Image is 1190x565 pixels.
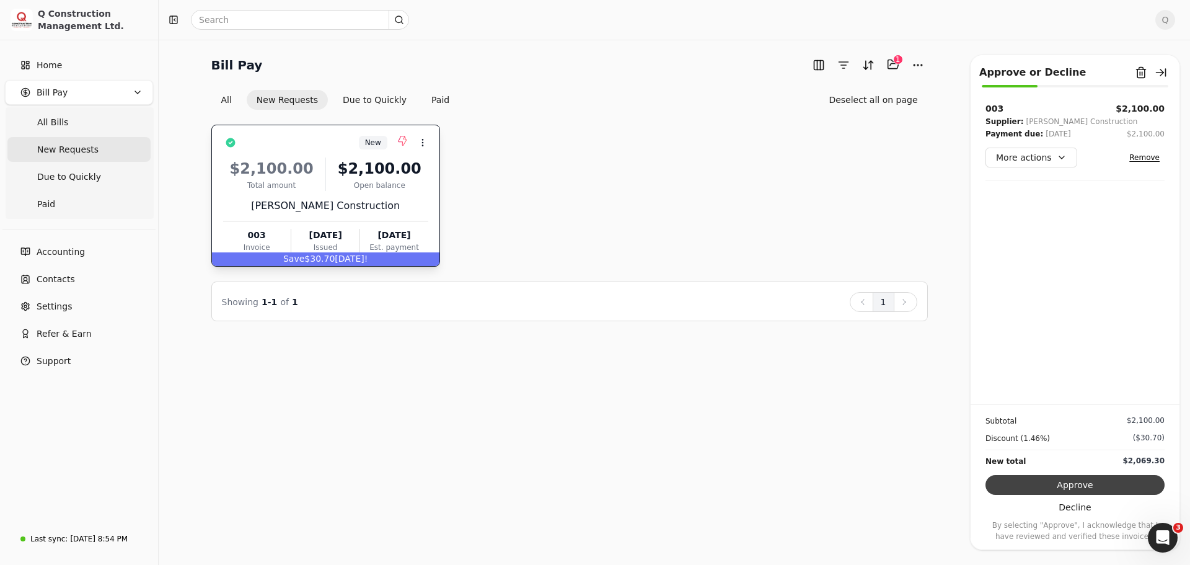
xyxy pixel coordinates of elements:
[1127,128,1165,140] div: $2,100.00
[223,158,320,180] div: $2,100.00
[858,55,878,75] button: Sort
[331,158,428,180] div: $2,100.00
[30,533,68,545] div: Last sync:
[985,148,1077,167] button: More actions
[262,297,277,307] span: 1 - 1
[283,254,304,264] span: Save
[291,242,359,253] div: Issued
[985,520,1165,542] p: By selecting "Approve", I acknowledge that I have reviewed and verified these invoices.
[985,455,1026,468] div: New total
[985,115,1023,128] div: Supplier:
[5,53,153,78] a: Home
[291,229,359,242] div: [DATE]
[5,80,153,105] button: Bill Pay
[211,55,263,75] h2: Bill Pay
[7,192,151,216] a: Paid
[365,137,381,148] span: New
[11,9,33,31] img: 3171ca1f-602b-4dfe-91f0-0ace091e1481.jpeg
[5,349,153,373] button: Support
[223,242,291,253] div: Invoice
[883,55,903,74] button: Batch (1)
[1127,415,1165,426] div: $2,100.00
[1122,455,1165,466] div: $2,069.30
[893,55,903,65] div: 1
[247,90,328,110] button: New Requests
[37,86,68,99] span: Bill Pay
[908,55,928,75] button: More
[280,297,289,307] span: of
[819,90,927,110] button: Deselect all on page
[212,252,439,266] div: $30.70
[211,90,242,110] button: All
[37,246,85,259] span: Accounting
[37,300,72,313] span: Settings
[70,533,128,545] div: [DATE] 8:54 PM
[1148,523,1178,553] iframe: Intercom live chat
[1155,10,1175,30] button: Q
[985,102,1003,115] div: 003
[7,137,151,162] a: New Requests
[421,90,459,110] button: Paid
[979,65,1086,80] div: Approve or Decline
[223,198,428,213] div: [PERSON_NAME] Construction
[1127,128,1165,140] button: $2,100.00
[37,327,92,340] span: Refer & Earn
[37,116,68,129] span: All Bills
[985,432,1050,445] div: Discount (1.46%)
[223,180,320,191] div: Total amount
[292,297,298,307] span: 1
[7,110,151,135] a: All Bills
[37,171,101,184] span: Due to Quickly
[335,254,368,264] span: [DATE]!
[223,229,291,242] div: 003
[37,273,75,286] span: Contacts
[5,321,153,346] button: Refer & Earn
[37,198,55,211] span: Paid
[985,475,1165,495] button: Approve
[1116,102,1165,115] button: $2,100.00
[360,229,428,242] div: [DATE]
[360,242,428,253] div: Est. payment
[985,128,1043,140] div: Payment due:
[985,415,1016,427] div: Subtotal
[37,143,99,156] span: New Requests
[1173,523,1183,533] span: 3
[1046,128,1071,140] div: [DATE]
[333,90,416,110] button: Due to Quickly
[5,294,153,319] a: Settings
[7,164,151,189] a: Due to Quickly
[222,297,258,307] span: Showing
[331,180,428,191] div: Open balance
[37,59,62,72] span: Home
[38,7,148,32] div: Q Construction Management Ltd.
[211,90,460,110] div: Invoice filter options
[1026,115,1137,128] div: [PERSON_NAME] Construction
[37,355,71,368] span: Support
[5,528,153,550] a: Last sync:[DATE] 8:54 PM
[1133,432,1165,443] div: ($30.70)
[191,10,409,30] input: Search
[873,292,894,312] button: 1
[5,239,153,264] a: Accounting
[1124,150,1165,165] button: Remove
[985,497,1165,517] button: Decline
[5,267,153,291] a: Contacts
